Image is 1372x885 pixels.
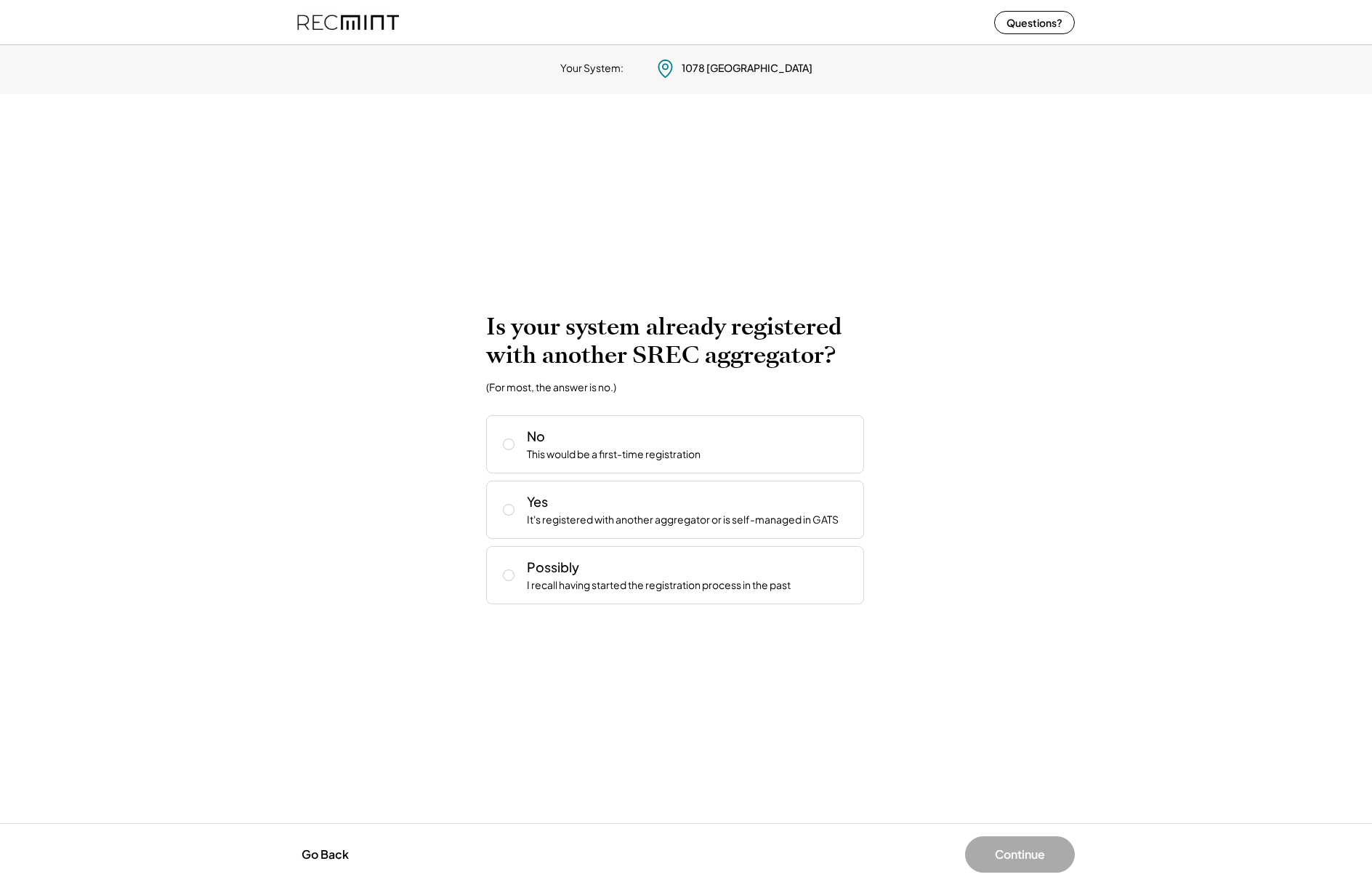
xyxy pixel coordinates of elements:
[297,3,399,41] img: recmint-logotype%403x%20%281%29.jpeg
[527,578,791,593] div: I recall having started the registration process in the past
[527,427,545,445] div: No
[560,61,624,76] div: Your System:
[486,380,616,393] div: (For most, the answer is no.)
[297,838,353,870] button: Go Back
[965,836,1075,873] button: Continue
[994,11,1075,34] button: Questions?
[527,513,839,527] div: It's registered with another aggregator or is self-managed in GATS
[527,558,579,576] div: Possibly
[682,61,812,76] div: 1078 [GEOGRAPHIC_DATA]
[527,447,701,462] div: This would be a first-time registration
[486,313,886,369] h2: Is your system already registered with another SREC aggregator?
[527,492,548,510] div: Yes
